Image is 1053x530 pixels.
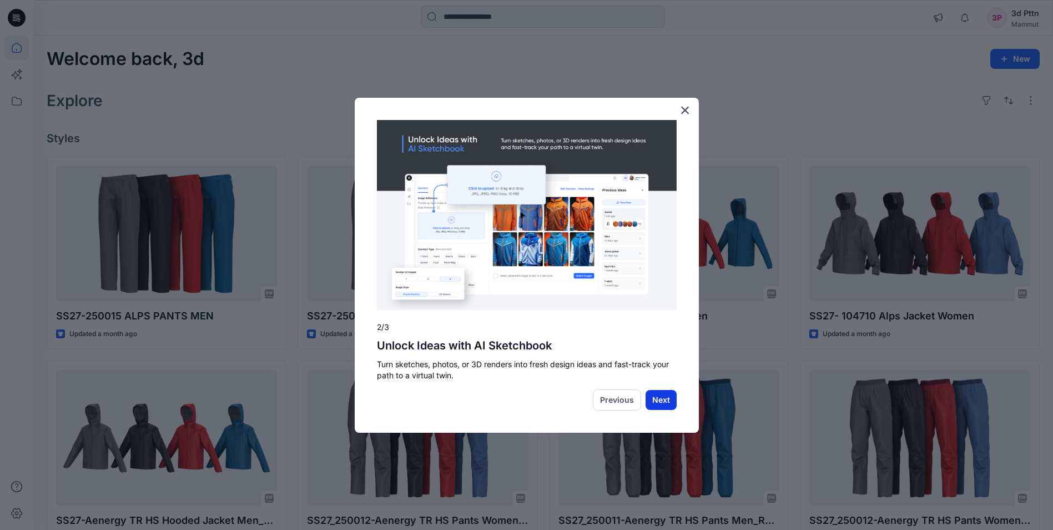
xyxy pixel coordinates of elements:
button: Previous [593,389,641,411]
h2: Unlock Ideas with AI Sketchbook [377,339,677,352]
p: 2/3 [377,322,677,333]
button: Close [680,101,691,119]
p: Turn sketches, photos, or 3D renders into fresh design ideas and fast-track your path to a virtua... [377,359,677,381]
button: Next [646,390,677,410]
